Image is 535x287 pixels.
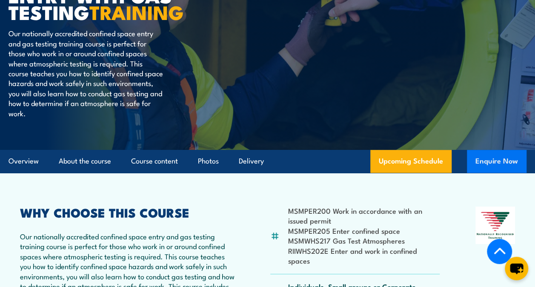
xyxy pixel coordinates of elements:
button: Enquire Now [467,150,526,173]
li: MSMPER205 Enter confined space [288,226,439,235]
a: Photos [198,150,219,172]
a: About the course [59,150,111,172]
a: Course content [131,150,178,172]
a: Overview [9,150,39,172]
button: chat-button [505,257,528,280]
li: RIIWHS202E Enter and work in confined spaces [288,246,439,266]
li: MSMWHS217 Gas Test Atmospheres [288,235,439,245]
a: Delivery [239,150,264,172]
li: MSMPER200 Work in accordance with an issued permit [288,206,439,226]
h2: WHY CHOOSE THIS COURSE [20,207,235,218]
p: Our nationally accredited confined space entry and gas testing training course is perfect for tho... [9,28,164,118]
img: Nationally Recognised Training logo. [475,207,515,244]
a: Upcoming Schedule [370,150,452,173]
